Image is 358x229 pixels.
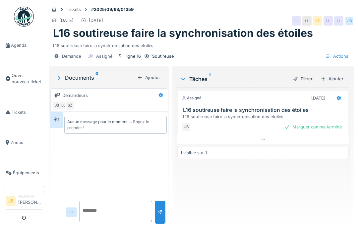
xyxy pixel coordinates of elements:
span: Tickets [12,109,42,115]
div: LL [334,16,343,26]
div: L16 soutireuse faire la synchronisation des étoiles [183,114,346,120]
a: Tickets [3,97,45,127]
div: L16 soutireuse faire la synchronisation des étoiles [53,40,350,49]
div: ligne 16 [126,53,141,59]
div: Assigné [182,95,202,101]
div: Marquer comme terminé [282,122,344,131]
div: Assigné [96,53,112,59]
a: Ouvrir nouveau ticket [3,60,45,97]
div: Filtrer [290,74,315,83]
div: JB [52,101,61,110]
strong: #2025/09/63/01359 [89,6,136,13]
sup: 1 [209,75,210,83]
sup: 0 [95,74,98,82]
a: Agenda [3,30,45,60]
div: Ajouter [135,73,163,82]
div: Soutireuse [152,53,174,59]
div: Ajouter [318,74,346,83]
a: Équipements [3,158,45,188]
a: Zones [3,127,45,158]
h1: L16 soutireuse faire la synchronisation des étoiles [53,27,313,39]
div: LL [292,16,301,26]
h3: L16 soutireuse faire la synchronisation des étoiles [183,107,346,113]
div: Demandeurs [62,92,88,99]
div: Tickets [67,6,81,13]
li: [PERSON_NAME] [18,194,42,208]
div: [DATE] [89,17,103,24]
div: LL [302,16,312,26]
span: Agenda [11,42,42,48]
div: Demande [62,53,81,59]
li: JB [6,196,16,206]
a: JB Technicien[PERSON_NAME] [6,194,42,210]
div: Aucun message pour le moment … Soyez le premier ! [67,119,164,131]
div: [DATE] [311,95,326,101]
div: Documents [56,74,135,82]
div: JB [182,122,191,132]
div: SZ [65,101,75,110]
span: Zones [11,139,42,146]
div: LL [324,16,333,26]
div: JB [345,16,354,26]
div: [DATE] [59,17,74,24]
div: Actions [322,51,351,61]
div: Tâches [180,75,287,83]
div: SZ [313,16,322,26]
div: Technicien [18,194,42,199]
div: 1 visible sur 1 [180,150,207,156]
span: Équipements [13,170,42,176]
img: Badge_color-CXgf-gQk.svg [14,7,34,27]
span: Ouvrir nouveau ticket [12,72,42,85]
div: LL [59,101,68,110]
